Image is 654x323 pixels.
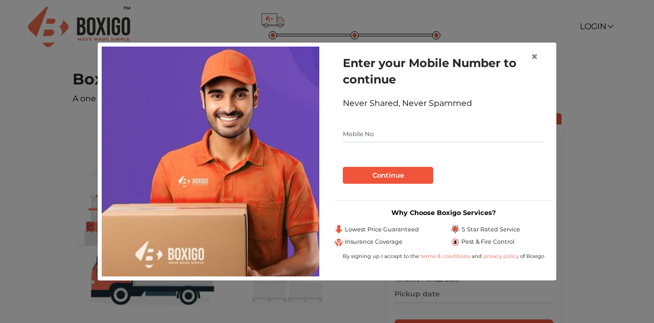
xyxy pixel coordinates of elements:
span: Pest & Fire Control [461,238,515,246]
a: privacy policy [482,253,520,260]
span: Insurance Coverage [345,238,403,246]
h1: Enter your Mobile Number to continue [343,55,544,88]
h3: Why Choose Boxigo Services? [335,209,552,217]
div: By signing up I accept to the and of Boxigo [335,252,552,260]
input: Mobile No [343,126,544,142]
span: Lowest Price Guaranteed [345,225,419,234]
div: Never Shared, Never Spammed [343,97,544,110]
a: terms & conditions [421,253,472,260]
span: 5 Star Rated Service [461,225,520,234]
span: × [531,49,538,64]
button: Close [523,42,546,71]
img: storage-img [102,47,319,276]
button: Continue [343,167,433,184]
